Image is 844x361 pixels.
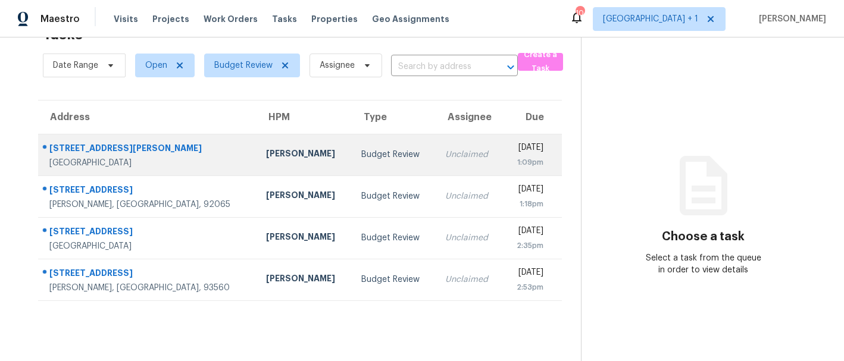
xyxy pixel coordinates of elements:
div: [DATE] [512,183,544,198]
span: Create a Task [524,48,558,76]
span: Work Orders [204,13,258,25]
span: Tasks [272,15,297,23]
th: Address [38,101,257,134]
div: [DATE] [512,142,544,156]
div: [DATE] [512,225,544,240]
th: Due [503,101,562,134]
div: [DATE] [512,266,544,281]
div: [STREET_ADDRESS] [49,184,247,199]
div: [PERSON_NAME] [266,189,342,204]
div: Budget Review [361,274,426,285]
span: Budget Review [214,59,273,71]
h3: Choose a task [662,231,745,243]
div: Unclaimed [445,232,493,244]
div: 1:09pm [512,156,544,168]
div: [PERSON_NAME] [266,272,342,287]
th: Type [352,101,436,134]
div: 10 [576,7,584,19]
div: Budget Review [361,190,426,202]
span: Properties [311,13,358,25]
div: Unclaimed [445,149,493,161]
th: HPM [257,101,352,134]
div: [PERSON_NAME] [266,147,342,162]
button: Open [502,59,519,76]
th: Assignee [436,101,503,134]
div: Budget Review [361,149,426,161]
div: Select a task from the queue in order to view details [643,252,764,276]
div: [GEOGRAPHIC_DATA] [49,157,247,169]
span: Date Range [53,59,98,71]
div: Unclaimed [445,190,493,202]
div: Unclaimed [445,274,493,285]
div: [PERSON_NAME], [GEOGRAPHIC_DATA], 93560 [49,282,247,294]
span: Assignee [320,59,355,71]
button: Create a Task [518,53,564,71]
span: [PERSON_NAME] [754,13,826,25]
span: Maestro [40,13,80,25]
div: 1:18pm [512,198,544,210]
input: Search by address [391,58,484,76]
div: [PERSON_NAME] [266,231,342,246]
div: 2:53pm [512,281,544,293]
div: [STREET_ADDRESS][PERSON_NAME] [49,142,247,157]
div: [PERSON_NAME], [GEOGRAPHIC_DATA], 92065 [49,199,247,211]
div: Budget Review [361,232,426,244]
span: [GEOGRAPHIC_DATA] + 1 [603,13,698,25]
div: [STREET_ADDRESS] [49,225,247,240]
span: Projects [152,13,189,25]
h2: Tasks [43,29,83,40]
div: [GEOGRAPHIC_DATA] [49,240,247,252]
span: Visits [114,13,138,25]
div: [STREET_ADDRESS] [49,267,247,282]
span: Open [145,59,167,71]
span: Geo Assignments [372,13,449,25]
div: 2:35pm [512,240,544,252]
